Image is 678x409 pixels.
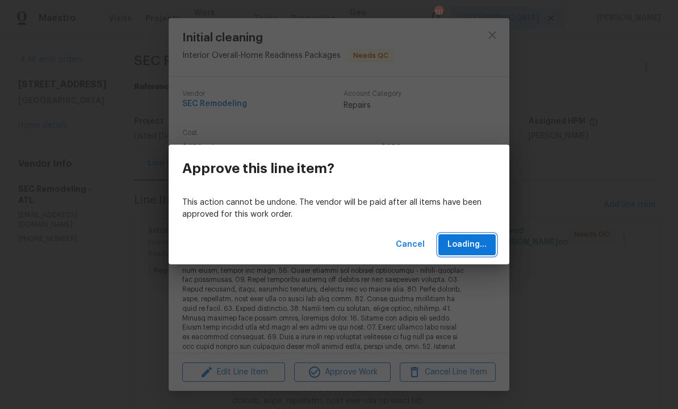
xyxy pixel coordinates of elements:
[391,234,429,255] button: Cancel
[182,161,334,176] h3: Approve this line item?
[182,197,496,221] p: This action cannot be undone. The vendor will be paid after all items have been approved for this...
[396,238,425,252] span: Cancel
[438,234,496,255] button: Loading...
[447,238,487,252] span: Loading...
